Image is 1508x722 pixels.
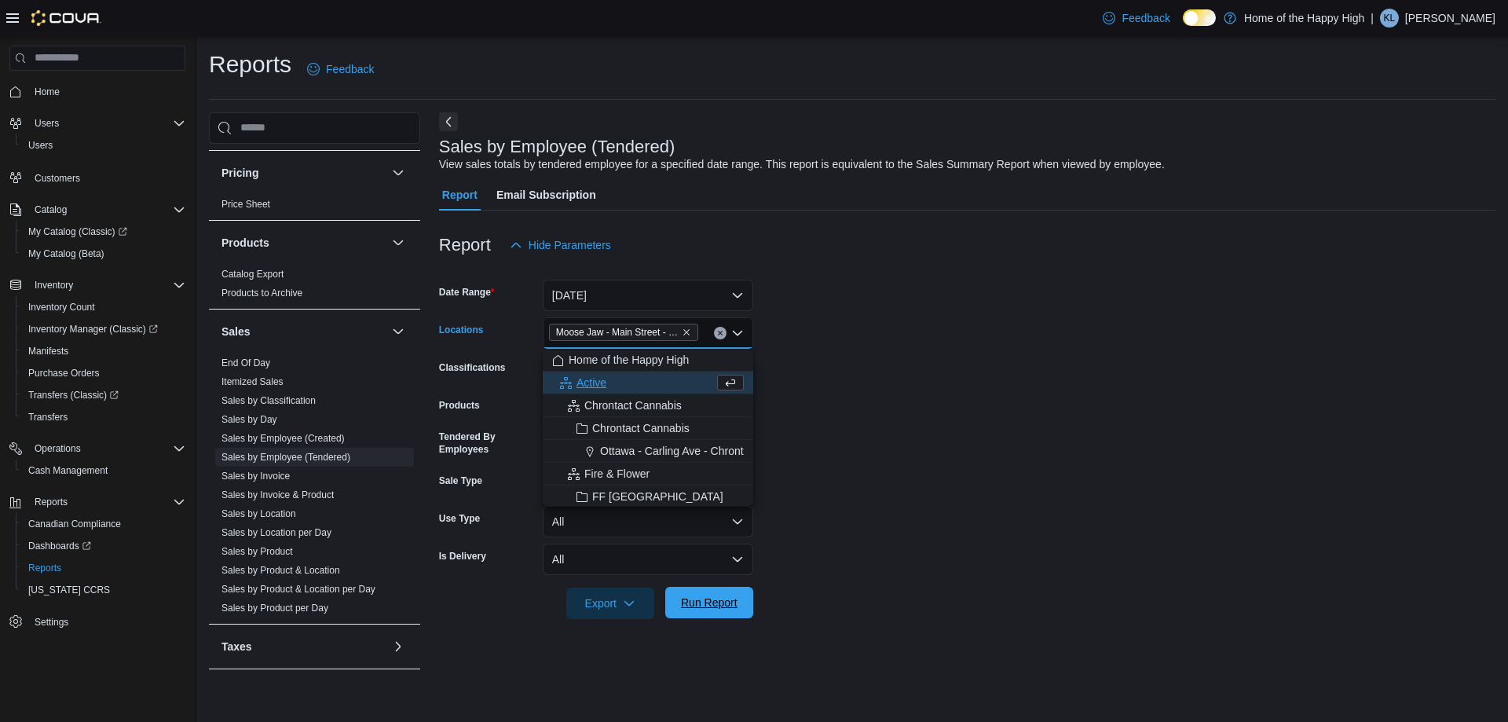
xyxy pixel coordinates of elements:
span: Report [442,179,478,211]
span: Settings [28,612,185,632]
span: Transfers [28,411,68,423]
span: Moose Jaw - Main Street - Fire & Flower [549,324,698,341]
span: Washington CCRS [22,581,185,599]
span: Email Subscription [496,179,596,211]
span: Active [576,375,606,390]
h3: Report [439,236,491,255]
a: My Catalog (Classic) [16,221,192,243]
label: Is Delivery [439,550,486,563]
span: Inventory [35,279,73,291]
span: Catalog Export [221,268,284,280]
span: Canadian Compliance [28,518,121,530]
a: Itemized Sales [221,376,284,387]
button: Run Report [665,587,753,618]
a: My Catalog (Classic) [22,222,134,241]
p: | [1371,9,1374,27]
span: Operations [28,439,185,458]
div: Kara Ludwar [1380,9,1399,27]
span: Reports [35,496,68,508]
button: Export [566,588,654,619]
button: Sales [221,324,386,339]
a: [US_STATE] CCRS [22,581,116,599]
a: Sales by Employee (Tendered) [221,452,350,463]
button: Fire & Flower [543,463,753,486]
span: Inventory Manager (Classic) [22,320,185,339]
a: Inventory Manager (Classic) [16,318,192,340]
span: FF [GEOGRAPHIC_DATA] [592,489,723,504]
button: Cash Management [16,460,192,482]
a: Inventory Manager (Classic) [22,320,164,339]
button: Ottawa - Carling Ave - Chrontact Cannabis [543,440,753,463]
span: Fire & Flower [584,466,650,482]
span: Reports [28,493,185,511]
span: Manifests [28,345,68,357]
span: My Catalog (Classic) [28,225,127,238]
a: Sales by Invoice [221,471,290,482]
span: Users [28,114,185,133]
span: KL [1384,9,1396,27]
button: Canadian Compliance [16,513,192,535]
a: Dashboards [16,535,192,557]
span: Inventory Count [28,301,95,313]
span: Itemized Sales [221,376,284,388]
button: Clear input [714,327,727,339]
h1: Reports [209,49,291,80]
a: Sales by Invoice & Product [221,489,334,500]
span: Catalog [35,203,67,216]
button: Customers [3,166,192,189]
button: Users [16,134,192,156]
input: Dark Mode [1183,9,1216,26]
span: Transfers (Classic) [28,389,119,401]
span: Cash Management [22,461,185,480]
button: Products [389,233,408,252]
span: Sales by Employee (Created) [221,432,345,445]
a: End Of Day [221,357,270,368]
button: Active [543,372,753,394]
button: Products [221,235,386,251]
span: Dashboards [28,540,91,552]
span: Sales by Product & Location [221,564,340,577]
a: Sales by Day [221,414,277,425]
span: Sales by Day [221,413,277,426]
span: Canadian Compliance [22,515,185,533]
a: Reports [22,559,68,577]
span: Run Report [681,595,738,610]
button: Sales [389,322,408,341]
button: Taxes [221,639,386,654]
span: Feedback [1122,10,1169,26]
button: Users [28,114,65,133]
span: My Catalog (Beta) [28,247,104,260]
span: Customers [35,172,80,185]
label: Locations [439,324,484,336]
a: Purchase Orders [22,364,106,383]
span: Settings [35,616,68,629]
button: Next [439,112,458,131]
span: Operations [35,442,81,455]
span: Transfers (Classic) [22,386,185,405]
span: Sales by Product per Day [221,602,328,614]
span: Home [35,86,60,98]
span: Chrontact Cannabis [592,420,690,436]
button: Users [3,112,192,134]
span: Users [22,136,185,155]
span: Home of the Happy High [569,352,689,368]
span: Ottawa - Carling Ave - Chrontact Cannabis [600,443,807,459]
button: Inventory [3,274,192,296]
h3: Sales by Employee (Tendered) [439,137,675,156]
nav: Complex example [9,74,185,674]
a: Settings [28,613,75,632]
span: Dashboards [22,537,185,555]
span: Sales by Invoice & Product [221,489,334,501]
span: Sales by Product [221,545,293,558]
a: Sales by Product & Location [221,565,340,576]
span: Chrontact Cannabis [584,398,682,413]
button: Home [3,80,192,103]
a: Manifests [22,342,75,361]
button: Pricing [389,163,408,182]
p: [PERSON_NAME] [1405,9,1495,27]
a: Sales by Location [221,508,296,519]
p: Home of the Happy High [1244,9,1364,27]
a: Sales by Product & Location per Day [221,584,375,595]
a: Feedback [301,53,380,85]
a: Sales by Location per Day [221,527,331,538]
